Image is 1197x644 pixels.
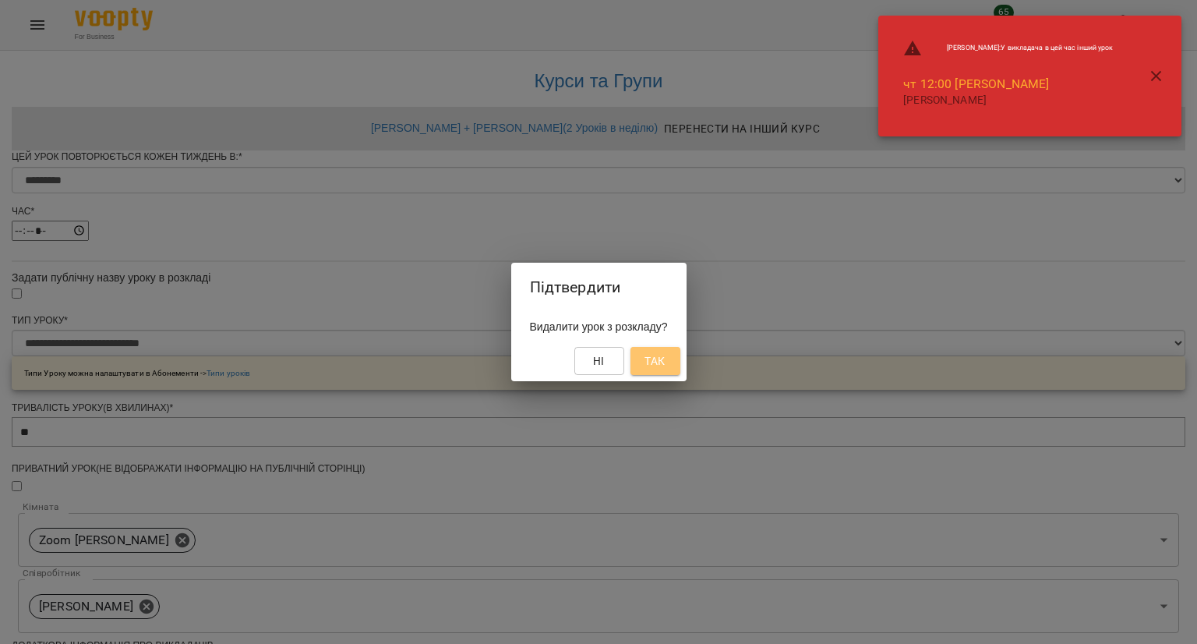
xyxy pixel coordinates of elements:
a: чт 12:00 [PERSON_NAME] [903,76,1049,91]
h2: Підтвердити [530,275,668,299]
li: [PERSON_NAME] : У викладача в цей час інший урок [891,33,1125,64]
p: [PERSON_NAME] [903,93,1113,108]
button: Ні [574,347,624,375]
span: Ні [593,352,605,370]
button: Так [630,347,680,375]
div: Видалити урок з розкладу? [511,313,687,341]
span: Так [644,352,665,370]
